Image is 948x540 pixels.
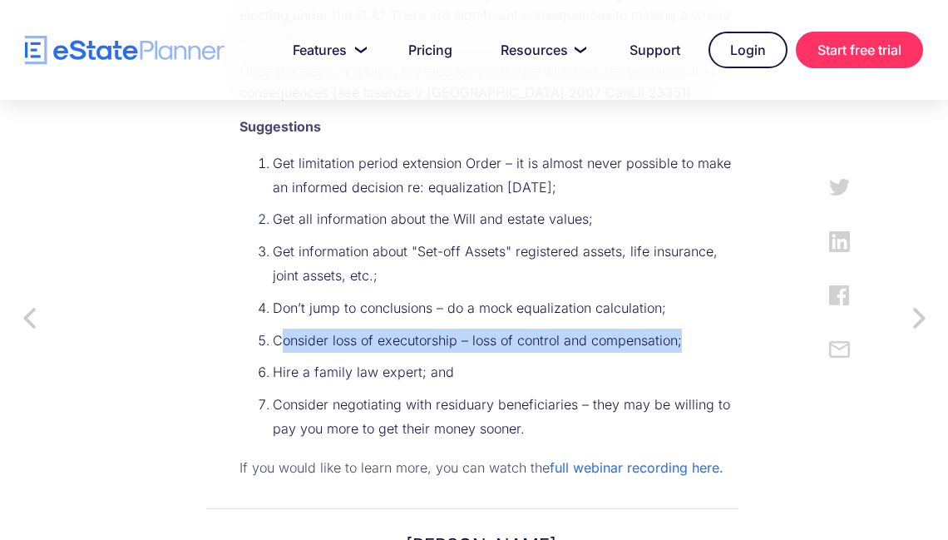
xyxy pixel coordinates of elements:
[273,33,380,67] a: Features
[388,33,472,67] a: Pricing
[25,36,225,65] a: home
[273,393,738,441] li: Consider negotiating with residuary beneficiaries – they may be willing to pay you more to get th...
[709,32,788,68] a: Login
[796,32,923,68] a: Start free trial
[273,360,738,384] li: Hire a family law expert; and
[550,459,723,476] a: full webinar recording here.
[273,329,738,353] li: Consider loss of executorship – loss of control and compensation;
[610,33,700,67] a: Support
[273,240,738,288] li: Get information about "Set-off Assets" registered assets, life insurance, joint assets, etc.;
[239,118,321,135] strong: Suggestions
[239,458,738,479] p: If you would like to learn more, you can watch the
[273,151,738,200] li: Get limitation period extension Order – it is almost never possible to make an informed decision ...
[273,207,738,231] li: Get all information about the Will and estate values;
[481,33,601,67] a: Resources
[273,296,738,320] li: Don’t jump to conclusions – do a mock equalization calculation;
